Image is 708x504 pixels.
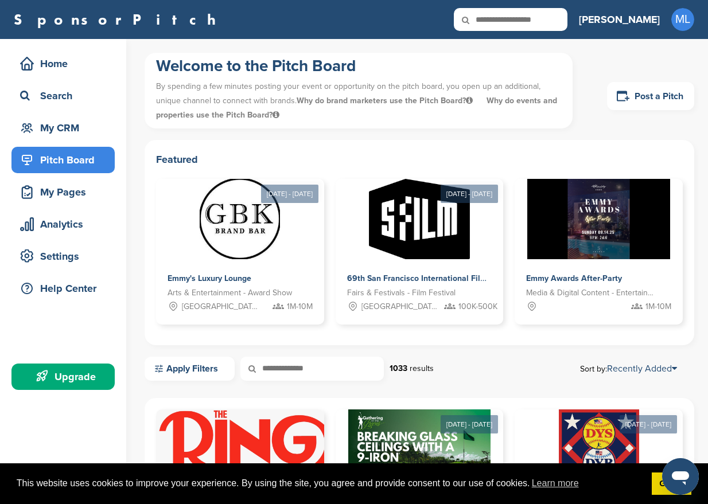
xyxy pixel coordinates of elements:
[261,185,318,203] div: [DATE] - [DATE]
[662,458,699,495] iframe: Button to launch messaging window
[17,118,115,138] div: My CRM
[17,182,115,202] div: My Pages
[527,179,670,259] img: Sponsorpitch &
[17,278,115,299] div: Help Center
[11,115,115,141] a: My CRM
[369,179,469,259] img: Sponsorpitch &
[347,274,519,283] span: 69th San Francisco International Film Festival
[11,364,115,390] a: Upgrade
[156,151,683,167] h2: Featured
[671,8,694,31] span: ML
[17,53,115,74] div: Home
[200,179,280,259] img: Sponsorpitch &
[11,179,115,205] a: My Pages
[441,185,498,203] div: [DATE] - [DATE]
[458,300,497,313] span: 100K-500K
[17,246,115,267] div: Settings
[156,409,336,490] img: Sponsorpitch &
[17,150,115,170] div: Pitch Board
[348,409,491,490] img: Sponsorpitch &
[145,357,235,381] a: Apply Filters
[579,11,660,28] h3: [PERSON_NAME]
[579,7,660,32] a: [PERSON_NAME]
[607,82,694,110] a: Post a Pitch
[652,472,691,495] a: dismiss cookie message
[156,76,561,126] p: By spending a few minutes posting your event or opportunity on the pitch board, you open up an ad...
[620,415,677,433] div: [DATE] - [DATE]
[607,363,677,374] a: Recently Added
[559,409,639,490] img: Sponsorpitch &
[361,300,441,313] span: [GEOGRAPHIC_DATA], [GEOGRAPHIC_DATA]
[526,274,622,283] span: Emmy Awards After-Party
[156,56,561,76] h1: Welcome to the Pitch Board
[530,475,581,492] a: learn more about cookies
[287,300,313,313] span: 1M-10M
[526,287,654,299] span: Media & Digital Content - Entertainment
[168,287,292,299] span: Arts & Entertainment - Award Show
[11,275,115,302] a: Help Center
[390,364,407,373] strong: 1033
[17,214,115,235] div: Analytics
[645,300,671,313] span: 1M-10M
[17,85,115,106] div: Search
[17,475,643,492] span: This website uses cookies to improve your experience. By using the site, you agree and provide co...
[156,161,324,325] a: [DATE] - [DATE] Sponsorpitch & Emmy's Luxury Lounge Arts & Entertainment - Award Show [GEOGRAPHIC...
[11,243,115,269] a: Settings
[297,96,475,106] span: Why do brand marketers use the Pitch Board?
[336,161,504,325] a: [DATE] - [DATE] Sponsorpitch & 69th San Francisco International Film Festival Fairs & Festivals -...
[17,366,115,387] div: Upgrade
[347,287,456,299] span: Fairs & Festivals - Film Festival
[182,300,262,313] span: [GEOGRAPHIC_DATA], [GEOGRAPHIC_DATA]
[515,179,683,325] a: Sponsorpitch & Emmy Awards After-Party Media & Digital Content - Entertainment 1M-10M
[168,274,251,283] span: Emmy's Luxury Lounge
[11,211,115,237] a: Analytics
[11,147,115,173] a: Pitch Board
[11,50,115,77] a: Home
[580,364,677,373] span: Sort by:
[11,83,115,109] a: Search
[441,415,498,433] div: [DATE] - [DATE]
[14,12,223,27] a: SponsorPitch
[410,364,434,373] span: results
